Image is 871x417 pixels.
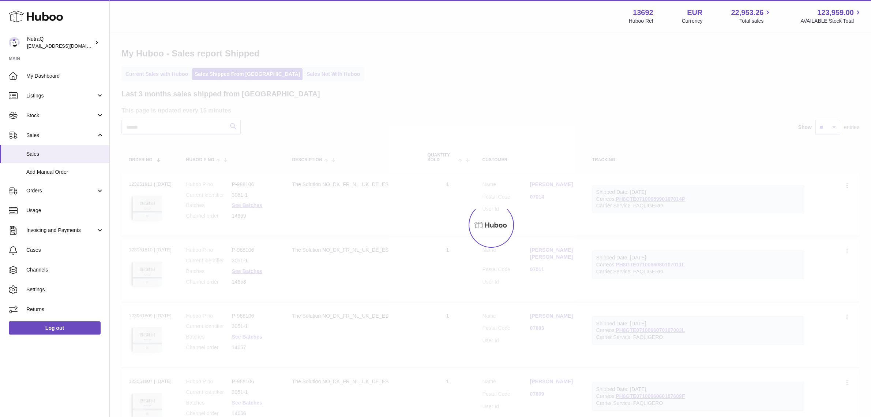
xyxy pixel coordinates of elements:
[26,306,104,313] span: Returns
[739,18,772,25] span: Total sales
[26,112,96,119] span: Stock
[26,286,104,293] span: Settings
[26,266,104,273] span: Channels
[27,36,93,49] div: NutraQ
[26,207,104,214] span: Usage
[633,8,653,18] strong: 13692
[26,132,96,139] span: Sales
[27,43,108,49] span: [EMAIL_ADDRESS][DOMAIN_NAME]
[9,321,101,335] a: Log out
[26,247,104,254] span: Cases
[731,8,772,25] a: 22,953.26 Total sales
[731,8,763,18] span: 22,953.26
[817,8,854,18] span: 123,959.00
[26,73,104,80] span: My Dashboard
[9,37,20,48] img: internalAdmin-13692@internal.huboo.com
[26,169,104,176] span: Add Manual Order
[26,187,96,194] span: Orders
[800,18,862,25] span: AVAILABLE Stock Total
[800,8,862,25] a: 123,959.00 AVAILABLE Stock Total
[26,151,104,158] span: Sales
[26,227,96,234] span: Invoicing and Payments
[687,8,702,18] strong: EUR
[26,92,96,99] span: Listings
[682,18,703,25] div: Currency
[629,18,653,25] div: Huboo Ref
